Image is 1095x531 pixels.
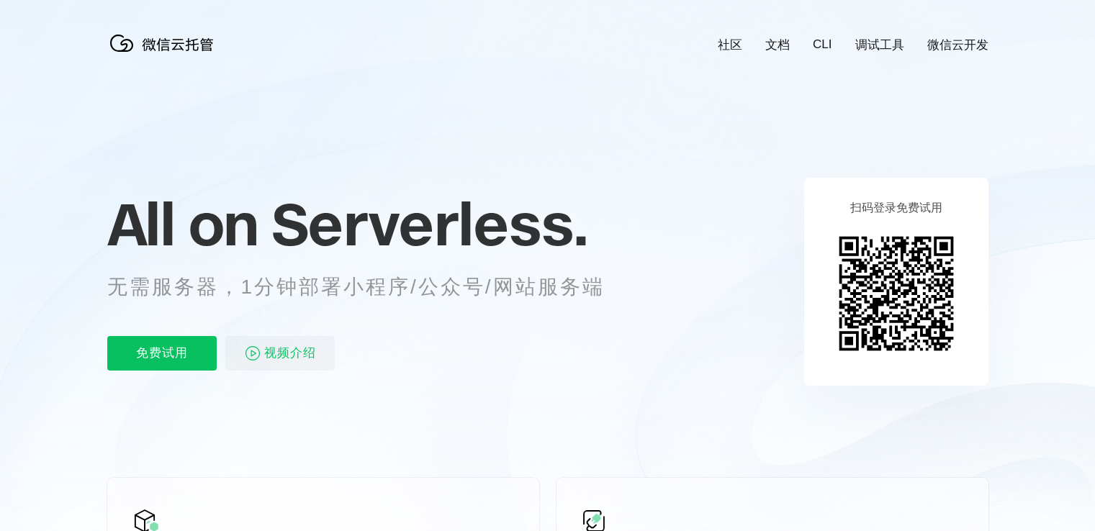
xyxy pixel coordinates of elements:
[107,47,222,60] a: 微信云托管
[855,37,904,53] a: 调试工具
[107,336,217,371] p: 免费试用
[244,345,261,362] img: video_play.svg
[107,273,631,301] p: 无需服务器，1分钟部署小程序/公众号/网站服务端
[850,201,942,216] p: 扫码登录免费试用
[271,188,587,260] span: Serverless.
[813,37,832,52] a: CLI
[107,188,258,260] span: All on
[718,37,742,53] a: 社区
[765,37,790,53] a: 文档
[264,336,316,371] span: 视频介绍
[927,37,988,53] a: 微信云开发
[107,29,222,58] img: 微信云托管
